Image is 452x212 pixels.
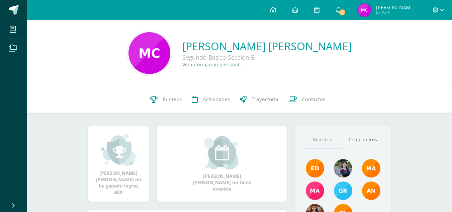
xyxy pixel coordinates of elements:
[163,96,182,103] span: Punteos
[358,3,371,17] img: 068e8a75e55ac7e9ed16a40beb4b7ab7.png
[376,4,416,11] span: [PERSON_NAME] Nahomy [PERSON_NAME]
[303,131,343,148] a: Maestros
[182,61,243,68] a: Ver información personal...
[189,136,256,192] div: [PERSON_NAME] [PERSON_NAME] no tiene eventos
[283,86,330,113] a: Contactos
[187,86,235,113] a: Actividades
[204,136,240,169] img: event_small.png
[145,86,187,113] a: Punteos
[128,32,170,74] img: b9861dac40e74f0f0cf4e9290e4b8a23.png
[343,131,382,148] a: Compañeros
[362,159,380,178] img: 560278503d4ca08c21e9c7cd40ba0529.png
[339,9,346,16] span: 4
[334,159,352,178] img: 9b17679b4520195df407efdfd7b84603.png
[362,182,380,200] img: a348d660b2b29c2c864a8732de45c20a.png
[306,182,324,200] img: 7766054b1332a6085c7723d22614d631.png
[334,182,352,200] img: b7ce7144501556953be3fc0a459761b8.png
[203,96,230,103] span: Actividades
[252,96,278,103] span: Trayectoria
[376,10,416,16] span: Mi Perfil
[306,159,324,178] img: f40e456500941b1b33f0807dd74ea5cf.png
[182,39,352,53] a: [PERSON_NAME] [PERSON_NAME]
[182,53,352,61] div: Segundo Básico Sección B
[100,133,137,166] img: achievement_small.png
[95,133,142,195] div: [PERSON_NAME] [PERSON_NAME] no ha ganado logros aún
[235,86,283,113] a: Trayectoria
[302,96,325,103] span: Contactos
